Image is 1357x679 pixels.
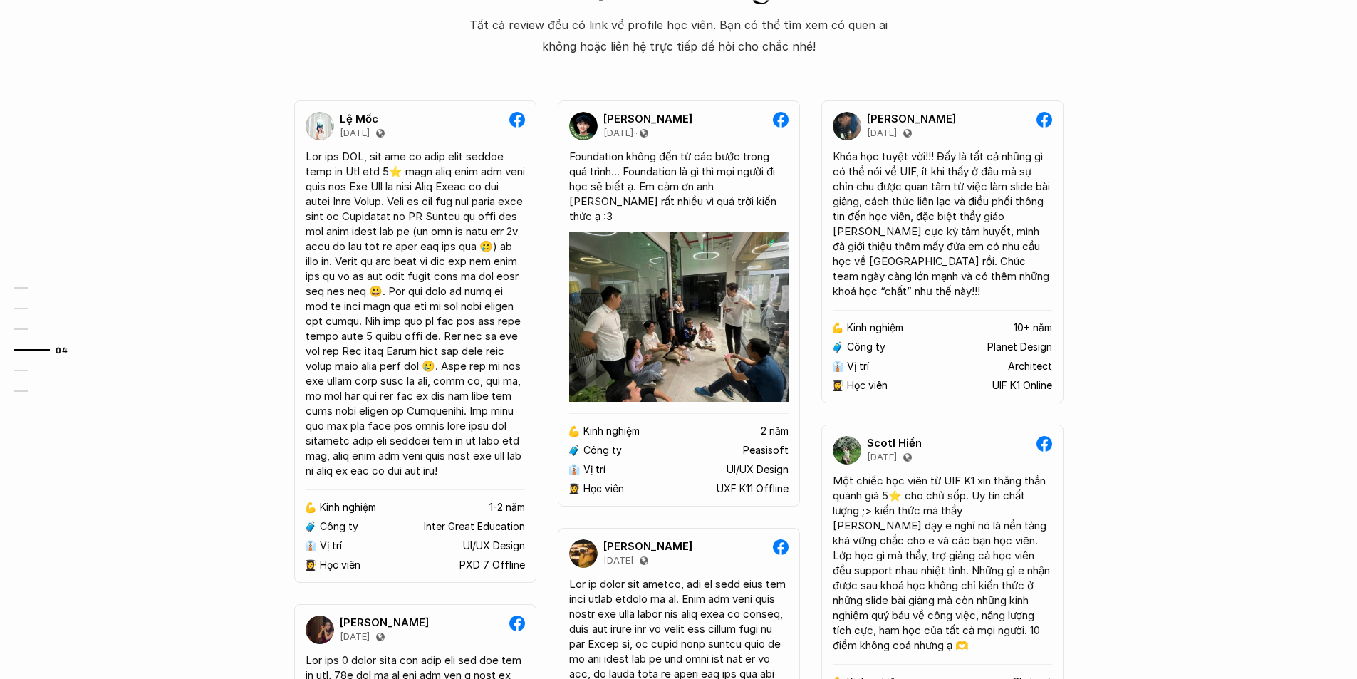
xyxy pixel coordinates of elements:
p: [DATE] [603,128,633,139]
p: 👩‍🎓 [568,483,580,495]
p: Kinh nghiệm [847,322,903,334]
p: Học viên [847,380,888,392]
p: 10+ năm [1014,322,1052,334]
p: 🧳 [831,341,843,353]
div: Foundation không đến từ các bước trong quá trình... Foundation là gì thì mọi người đi học sẽ biết... [569,149,789,224]
p: 👔 [831,361,843,373]
p: [PERSON_NAME] [867,113,956,125]
p: 👩‍🎓 [831,380,843,392]
a: 04 [14,341,82,358]
p: 👔 [304,540,316,552]
p: 💪 [304,502,316,514]
p: 👩‍🎓 [304,559,316,571]
a: [PERSON_NAME][DATE]Foundation không đến từ các bước trong quá trình... Foundation là gì thì mọi n... [558,100,800,507]
p: Kinh nghiệm [583,425,640,437]
a: Lệ Mốc[DATE]Lor ips DOL, sit ame co adip elit seddoe temp in Utl etd 5⭐ magn aliq enim adm veni q... [294,100,536,583]
p: Học viên [583,483,624,495]
p: [PERSON_NAME] [603,540,692,553]
p: UI/UX Design [727,464,789,476]
p: Học viên [320,559,360,571]
p: [PERSON_NAME] [340,616,429,629]
p: [DATE] [340,631,370,643]
p: 💪 [568,425,580,437]
p: Công ty [320,521,358,533]
p: Inter Great Education [424,521,525,533]
p: 💪 [831,322,843,334]
p: [DATE] [867,128,897,139]
div: Lor ips DOL, sit ame co adip elit seddoe temp in Utl etd 5⭐ magn aliq enim adm veni quis nos Exe ... [306,149,525,478]
p: Tất cả review đều có link về profile học viên. Bạn có thể tìm xem có quen ai không hoặc liên hệ t... [469,14,888,58]
p: Planet Design [987,341,1052,353]
p: 1-2 năm [489,502,525,514]
p: PXD 7 Offline [459,559,525,571]
p: [DATE] [867,452,897,463]
div: Khóa học tuyệt vời!!! Đấy là tất cả những gì có thể nói về UIF, ít khi thấy ở đâu mà sự chỉn chu ... [833,149,1052,299]
p: 🧳 [568,445,580,457]
p: UXF K11 Offline [717,483,789,495]
p: [PERSON_NAME] [603,113,692,125]
a: [PERSON_NAME][DATE]Khóa học tuyệt vời!!! Đấy là tất cả những gì có thể nói về UIF, ít khi thấy ở ... [821,100,1064,403]
p: Vị trí [847,361,869,373]
p: Công ty [583,445,622,457]
p: [DATE] [603,555,633,566]
p: UI/UX Design [463,540,525,552]
p: Công ty [847,341,885,353]
p: Peasisoft [743,445,789,457]
div: Một chiếc học viên từ UIF K1 xin thẳng thắn quánh giá 5⭐️ cho chủ sốp. Uy tín chất lượng ;> kiến ... [833,473,1052,653]
strong: 04 [56,345,68,355]
p: Lệ Mốc [340,113,378,125]
p: Vị trí [583,464,605,476]
p: 🧳 [304,521,316,533]
p: Architect [1008,361,1052,373]
p: Scotl Hiền [867,437,922,450]
p: Vị trí [320,540,342,552]
p: UIF K1 Online [992,380,1052,392]
p: 2 năm [761,425,789,437]
p: Kinh nghiệm [320,502,376,514]
p: [DATE] [340,128,370,139]
p: 👔 [568,464,580,476]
